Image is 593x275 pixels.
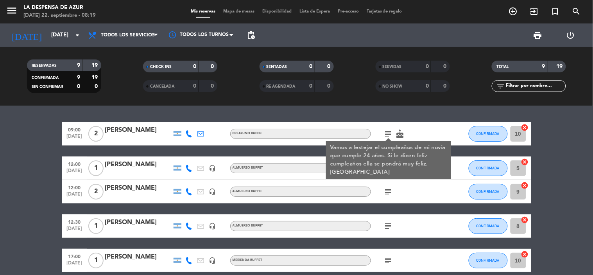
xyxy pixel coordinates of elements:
i: headset_mic [209,223,216,230]
strong: 9 [542,64,545,69]
div: La Despensa de Azur [23,4,96,12]
span: Todos los servicios [101,32,155,38]
i: subject [384,221,393,231]
input: Filtrar por nombre... [505,82,566,90]
span: TOTAL [496,65,509,69]
span: 2 [88,126,104,142]
strong: 0 [310,83,313,89]
span: 12:00 [65,159,84,168]
span: CONFIRMADA [477,166,500,170]
button: CONFIRMADA [469,218,508,234]
strong: 0 [426,83,429,89]
span: CANCELADA [150,84,174,88]
span: Mapa de mesas [219,9,258,14]
span: 1 [88,218,104,234]
span: CONFIRMADA [477,189,500,194]
i: menu [6,5,18,16]
strong: 0 [211,83,216,89]
span: 1 [88,253,104,268]
span: SENTADAS [267,65,287,69]
span: 1 [88,160,104,176]
i: cancel [521,124,529,131]
button: CONFIRMADA [469,184,508,200]
div: [PERSON_NAME] [105,160,172,170]
strong: 19 [91,75,99,80]
i: exit_to_app [530,7,539,16]
strong: 0 [77,84,80,89]
span: 12:00 [65,183,84,192]
i: cancel [521,182,529,189]
i: search [572,7,581,16]
span: pending_actions [246,31,256,40]
span: print [533,31,543,40]
i: subject [384,129,393,138]
span: [DATE] [65,261,84,270]
span: Almuerzo buffet [233,190,263,193]
i: cancel [521,216,529,224]
span: Lista de Espera [296,9,334,14]
span: RESERVADAS [32,64,57,68]
button: CONFIRMADA [469,253,508,268]
strong: 0 [193,83,196,89]
span: CONFIRMADA [477,258,500,262]
span: Mis reservas [187,9,219,14]
i: cancel [521,158,529,166]
strong: 0 [211,64,216,69]
i: cake [396,129,405,138]
span: RE AGENDADA [267,84,296,88]
i: [DATE] [6,27,47,44]
i: arrow_drop_down [73,31,82,40]
i: headset_mic [209,165,216,172]
span: CONFIRMADA [32,76,59,80]
span: Disponibilidad [258,9,296,14]
span: 17:00 [65,252,84,261]
i: turned_in_not [551,7,560,16]
div: Vamos a festejar el cumpleaños de mi novia que cumple 24 años. Si le dicen feliz cumpleaños ella ... [330,144,447,176]
button: CONFIRMADA [469,160,508,176]
strong: 0 [193,64,196,69]
span: Pre-acceso [334,9,363,14]
span: [DATE] [65,168,84,177]
strong: 0 [443,64,448,69]
strong: 9 [77,63,80,68]
span: Almuerzo buffet [233,166,263,169]
i: subject [384,256,393,265]
span: [DATE] [65,192,84,201]
strong: 19 [91,63,99,68]
span: 09:00 [65,125,84,134]
span: CHECK INS [150,65,172,69]
span: 2 [88,184,104,200]
span: CONFIRMADA [477,131,500,136]
button: menu [6,5,18,19]
i: add_circle_outline [509,7,518,16]
strong: 19 [557,64,564,69]
i: headset_mic [209,188,216,195]
div: [PERSON_NAME] [105,125,172,135]
span: Almuerzo buffet [233,224,263,227]
span: Desayuno Buffet [233,132,263,135]
span: 12:30 [65,217,84,226]
span: SIN CONFIRMAR [32,85,63,89]
div: [PERSON_NAME] [105,252,172,262]
i: cancel [521,250,529,258]
span: Merienda Buffet [233,259,263,262]
i: headset_mic [209,257,216,264]
div: LOG OUT [554,23,587,47]
strong: 0 [426,64,429,69]
div: [DATE] 22. septiembre - 08:19 [23,12,96,20]
button: CONFIRMADA [469,126,508,142]
span: CONFIRMADA [477,224,500,228]
span: [DATE] [65,134,84,143]
i: filter_list [496,81,505,91]
strong: 0 [443,83,448,89]
i: power_settings_new [566,31,575,40]
span: SERVIDAS [383,65,402,69]
strong: 0 [310,64,313,69]
i: subject [384,187,393,196]
div: [PERSON_NAME] [105,183,172,193]
span: Tarjetas de regalo [363,9,406,14]
div: [PERSON_NAME] [105,217,172,228]
strong: 0 [327,83,332,89]
span: NO SHOW [383,84,403,88]
span: [DATE] [65,226,84,235]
